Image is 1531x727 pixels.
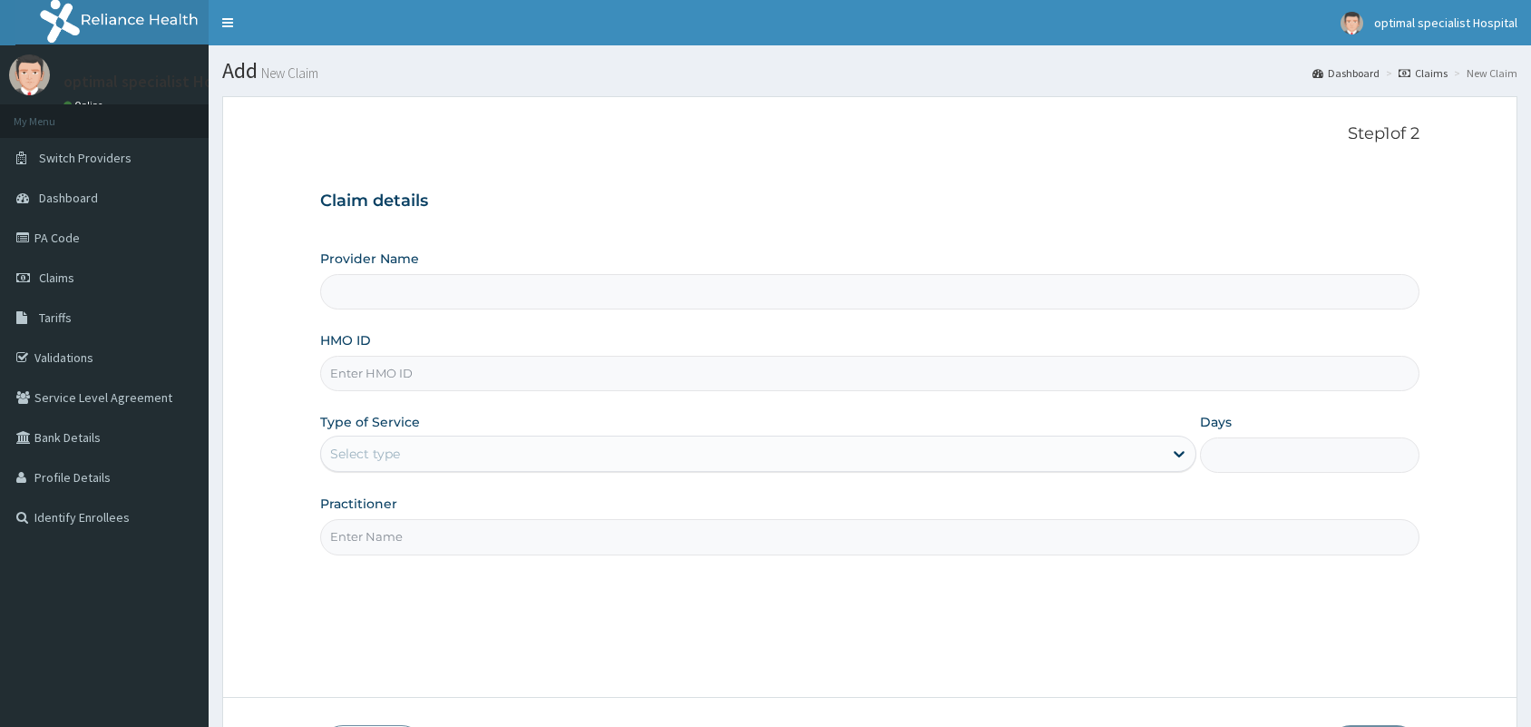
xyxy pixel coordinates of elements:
label: Provider Name [320,250,419,268]
span: optimal specialist Hospital [1374,15,1517,31]
a: Claims [1399,65,1448,81]
span: Tariffs [39,309,72,326]
label: Days [1200,413,1232,431]
small: New Claim [258,66,318,80]
p: optimal specialist Hospital [63,74,253,90]
label: HMO ID [320,331,371,349]
img: User Image [9,54,50,95]
input: Enter Name [320,519,1419,555]
span: Switch Providers [39,150,132,166]
span: Claims [39,270,74,286]
input: Enter HMO ID [320,356,1419,391]
p: Step 1 of 2 [320,124,1419,144]
div: Select type [330,445,400,463]
h3: Claim details [320,192,1419,211]
li: New Claim [1449,65,1517,81]
label: Type of Service [320,413,420,431]
a: Online [63,99,107,112]
span: Dashboard [39,190,98,206]
img: User Image [1341,12,1363,34]
label: Practitioner [320,495,397,513]
h1: Add [222,59,1517,83]
a: Dashboard [1312,65,1380,81]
